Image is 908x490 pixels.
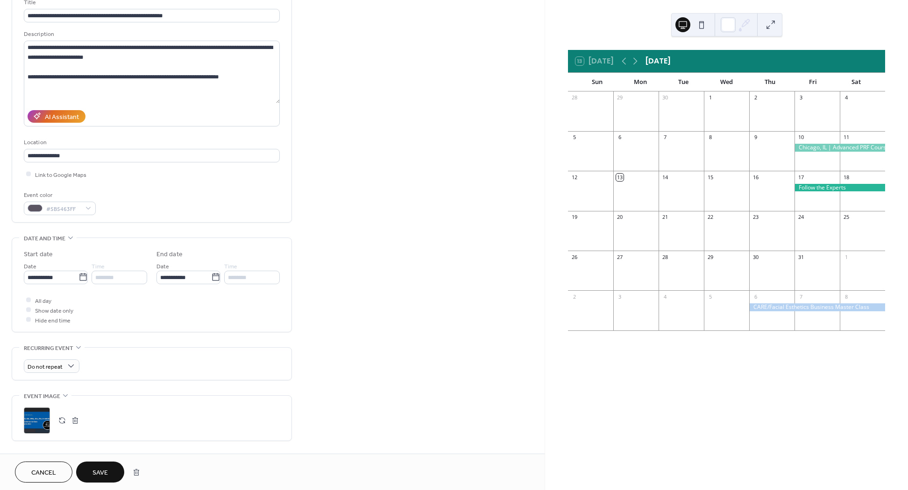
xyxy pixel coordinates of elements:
div: 3 [797,94,804,101]
div: 16 [752,174,759,181]
div: 27 [616,253,623,260]
div: 30 [661,94,668,101]
div: 31 [797,253,804,260]
div: [DATE] [646,56,671,67]
div: 5 [571,134,578,141]
span: Date [24,261,36,271]
div: Start date [24,250,53,259]
div: Sun [575,73,618,91]
div: 2 [752,94,759,101]
div: 28 [661,253,668,260]
div: 6 [616,134,623,141]
div: 22 [707,214,714,221]
div: 13 [616,174,623,181]
div: Event color [24,190,94,200]
span: Event image [24,392,60,401]
span: Event links [24,452,59,462]
div: 20 [616,214,623,221]
span: Link to Google Maps [35,170,86,180]
div: AI Assistant [45,112,79,122]
div: 12 [571,174,578,181]
div: Fri [791,73,834,91]
div: 8 [707,134,714,141]
div: Wed [705,73,748,91]
div: 28 [571,94,578,101]
div: ; [24,407,50,434]
div: 2 [571,293,578,300]
span: Date [156,261,169,271]
div: Description [24,29,278,39]
div: 9 [752,134,759,141]
div: Mon [619,73,662,91]
div: 4 [843,94,850,101]
span: Date and time [24,234,65,244]
span: Recurring event [24,343,73,353]
div: 6 [752,293,759,300]
div: 18 [843,174,850,181]
div: Thu [748,73,791,91]
div: Follow the Experts [794,184,885,192]
div: Tue [662,73,705,91]
div: Sat [835,73,878,91]
div: 5 [707,293,714,300]
button: AI Assistant [28,110,85,123]
div: 29 [707,253,714,260]
div: 14 [661,174,668,181]
div: 21 [661,214,668,221]
div: 7 [661,134,668,141]
span: Hide end time [35,315,71,325]
div: CARE/Facial Esthetics Business Master Class [749,303,885,311]
button: Save [76,462,124,483]
div: 29 [616,94,623,101]
div: 10 [797,134,804,141]
div: 30 [752,253,759,260]
div: 15 [707,174,714,181]
div: 24 [797,214,804,221]
div: End date [156,250,183,259]
div: 7 [797,293,804,300]
div: 26 [571,253,578,260]
div: 17 [797,174,804,181]
div: 11 [843,134,850,141]
span: Save [92,468,108,478]
span: All day [35,296,51,306]
div: 4 [661,293,668,300]
button: Cancel [15,462,72,483]
div: 1 [707,94,714,101]
div: 23 [752,214,759,221]
span: Show date only [35,306,73,315]
span: Time [92,261,105,271]
span: Do not repeat [28,361,63,372]
div: 8 [843,293,850,300]
div: Chicago, IL | Advanced PRF Course in Regenerative Dentistry [794,144,885,152]
div: 1 [843,253,850,260]
div: Location [24,138,278,147]
div: 19 [571,214,578,221]
span: Time [224,261,237,271]
div: 25 [843,214,850,221]
div: 3 [616,293,623,300]
span: #5B5463FF [46,204,81,214]
span: Cancel [31,468,56,478]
